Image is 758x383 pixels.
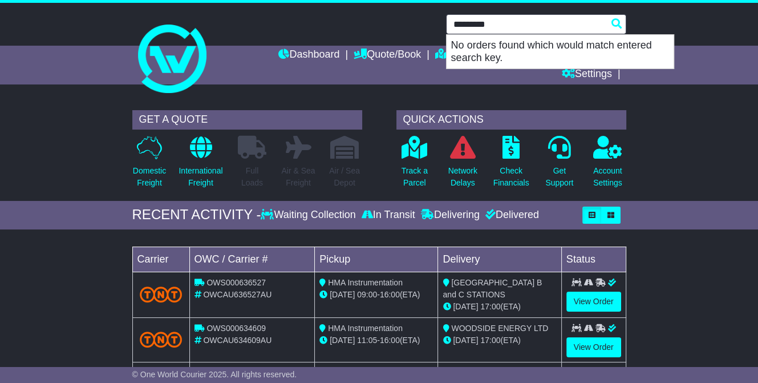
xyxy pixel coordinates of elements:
[328,278,403,287] span: HMA Instrumentation
[451,324,548,333] span: WOODSIDE ENERGY LTD
[357,290,377,299] span: 09:00
[132,207,261,223] div: RECENT ACTIVITY -
[435,46,485,65] a: Tracking
[418,209,483,221] div: Delivering
[140,332,183,347] img: TNT_Domestic.png
[189,247,315,272] td: OWC / Carrier #
[593,135,623,195] a: AccountSettings
[315,247,438,272] td: Pickup
[483,209,539,221] div: Delivered
[448,135,478,195] a: NetworkDelays
[453,302,478,311] span: [DATE]
[178,135,223,195] a: InternationalFreight
[357,336,377,345] span: 11:05
[480,336,500,345] span: 17:00
[281,165,315,189] p: Air & Sea Freight
[561,247,626,272] td: Status
[132,110,362,130] div: GET A QUOTE
[132,247,189,272] td: Carrier
[402,165,428,189] p: Track a Parcel
[359,209,418,221] div: In Transit
[566,337,621,357] a: View Order
[238,165,266,189] p: Full Loads
[278,46,339,65] a: Dashboard
[132,135,167,195] a: DomesticFreight
[133,165,166,189] p: Domestic Freight
[448,165,477,189] p: Network Delays
[566,292,621,312] a: View Order
[206,324,266,333] span: OWS000634609
[203,336,271,345] span: OWCAU634609AU
[447,35,674,68] p: No orders found which would match entered search key.
[562,65,612,84] a: Settings
[396,110,626,130] div: QUICK ACTIONS
[401,135,428,195] a: Track aParcel
[443,334,556,346] div: (ETA)
[203,290,271,299] span: OWCAU636527AU
[179,165,222,189] p: International Freight
[480,302,500,311] span: 17:00
[328,324,403,333] span: HMA Instrumentation
[493,135,530,195] a: CheckFinancials
[132,370,297,379] span: © One World Courier 2025. All rights reserved.
[453,336,478,345] span: [DATE]
[140,287,183,302] img: TNT_Domestic.png
[330,290,355,299] span: [DATE]
[319,334,433,346] div: - (ETA)
[330,336,355,345] span: [DATE]
[438,247,561,272] td: Delivery
[319,289,433,301] div: - (ETA)
[329,165,360,189] p: Air / Sea Depot
[545,165,573,189] p: Get Support
[380,336,400,345] span: 16:00
[380,290,400,299] span: 16:00
[261,209,358,221] div: Waiting Collection
[206,278,266,287] span: OWS000636527
[545,135,574,195] a: GetSupport
[443,301,556,313] div: (ETA)
[443,278,542,299] span: [GEOGRAPHIC_DATA] B and C STATIONS
[493,165,529,189] p: Check Financials
[354,46,421,65] a: Quote/Book
[593,165,622,189] p: Account Settings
